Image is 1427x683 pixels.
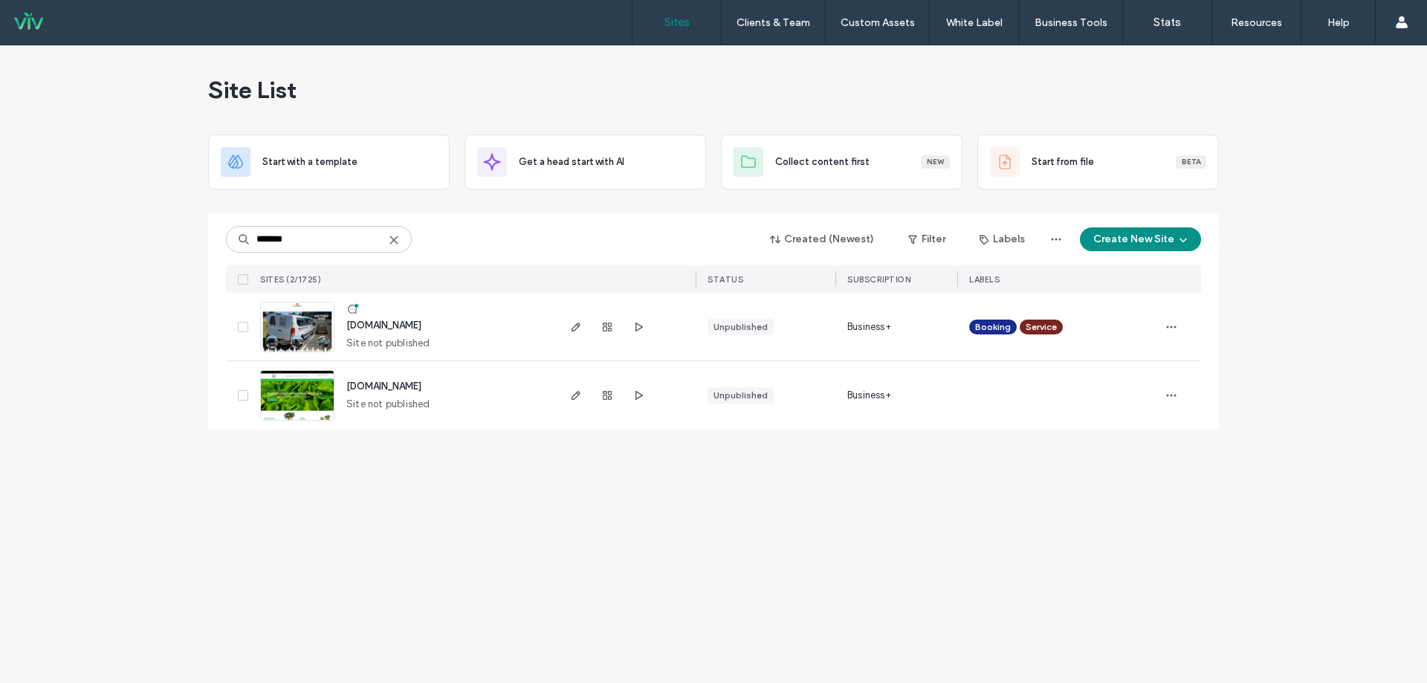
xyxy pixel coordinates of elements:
div: Start with a template [208,135,450,190]
div: Unpublished [713,389,768,402]
div: Beta [1176,155,1206,169]
span: LABELS [969,274,1000,285]
div: Collect content firstNew [721,135,962,190]
label: Resources [1231,16,1282,29]
a: [DOMAIN_NAME] [346,320,421,331]
label: White Label [946,16,1003,29]
span: Business+ [847,320,891,334]
button: Created (Newest) [757,227,887,251]
span: Site not published [346,336,430,351]
span: SUBSCRIPTION [847,274,910,285]
span: Collect content first [775,155,870,169]
div: Get a head start with AI [465,135,706,190]
a: [DOMAIN_NAME] [346,381,421,392]
label: Sites [664,16,690,29]
span: Service [1026,320,1057,334]
span: Start with a template [262,155,357,169]
label: Help [1327,16,1350,29]
span: Help [33,10,64,24]
label: Business Tools [1035,16,1107,29]
span: STATUS [708,274,743,285]
div: Start from fileBeta [977,135,1219,190]
span: Get a head start with AI [519,155,624,169]
span: Site List [208,75,297,105]
span: Booking [975,320,1011,334]
label: Clients & Team [737,16,810,29]
button: Filter [893,227,960,251]
label: Custom Assets [841,16,915,29]
div: Unpublished [713,320,768,334]
span: Start from file [1032,155,1094,169]
div: New [921,155,950,169]
span: SITES (2/1725) [260,274,321,285]
span: Site not published [346,397,430,412]
label: Stats [1153,16,1181,29]
button: Create New Site [1080,227,1201,251]
span: Business+ [847,388,891,403]
button: Labels [966,227,1038,251]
